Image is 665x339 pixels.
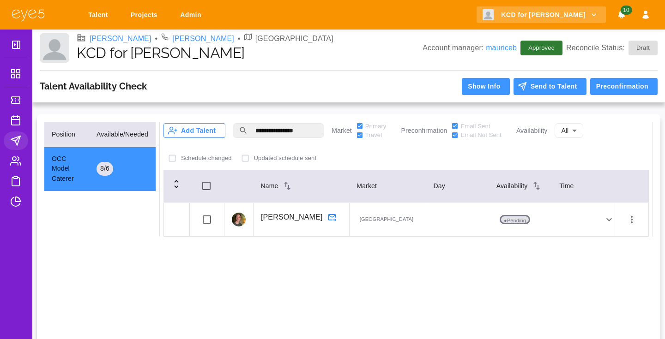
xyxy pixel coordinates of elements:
[477,6,606,24] button: KCD for [PERSON_NAME]
[514,78,586,95] button: Send to Talent
[566,41,658,55] p: Reconcile Status:
[155,33,158,44] li: •
[163,123,225,138] button: Add Talent
[82,6,117,24] a: Talent
[590,78,658,95] button: Preconfirmation
[261,212,323,223] p: [PERSON_NAME]
[365,131,382,140] span: Travel
[483,9,494,20] img: Client logo
[254,154,317,163] p: Updated schedule sent
[181,154,232,163] p: Schedule changed
[260,180,342,191] div: Name
[552,169,615,203] th: Time
[77,44,423,62] h1: KCD for [PERSON_NAME]
[516,126,547,136] p: Availability
[460,131,501,140] span: Email Not Sent
[500,215,530,224] p: ● Pending
[401,126,447,136] p: Preconfirmation
[40,33,69,63] img: Client logo
[44,122,89,147] th: Position
[255,33,333,44] p: [GEOGRAPHIC_DATA]
[90,33,151,44] a: [PERSON_NAME]
[523,43,560,53] span: Approved
[40,81,147,92] h3: Talent Availability Check
[496,180,545,191] div: Availability
[11,8,45,22] img: eye5
[97,162,113,176] div: 8 / 6
[174,6,211,24] a: Admin
[332,126,352,136] p: Market
[426,169,489,203] th: Day
[620,6,632,15] span: 10
[555,121,583,140] div: All
[426,214,615,225] div: ●Pending
[238,33,241,44] li: •
[44,147,89,191] td: OCC Model Caterer
[613,6,630,24] button: Notifications
[460,122,490,131] span: Email Sent
[125,6,167,24] a: Projects
[486,44,517,52] a: mauriceb
[365,122,387,131] span: Primary
[89,122,156,147] th: Available/Needed
[357,215,416,224] p: [GEOGRAPHIC_DATA]
[349,169,426,203] th: Market
[631,43,655,53] span: Draft
[172,33,234,44] a: [PERSON_NAME]
[423,42,517,54] p: Account manager:
[232,213,246,226] img: profile_picture
[462,78,509,95] button: Show Info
